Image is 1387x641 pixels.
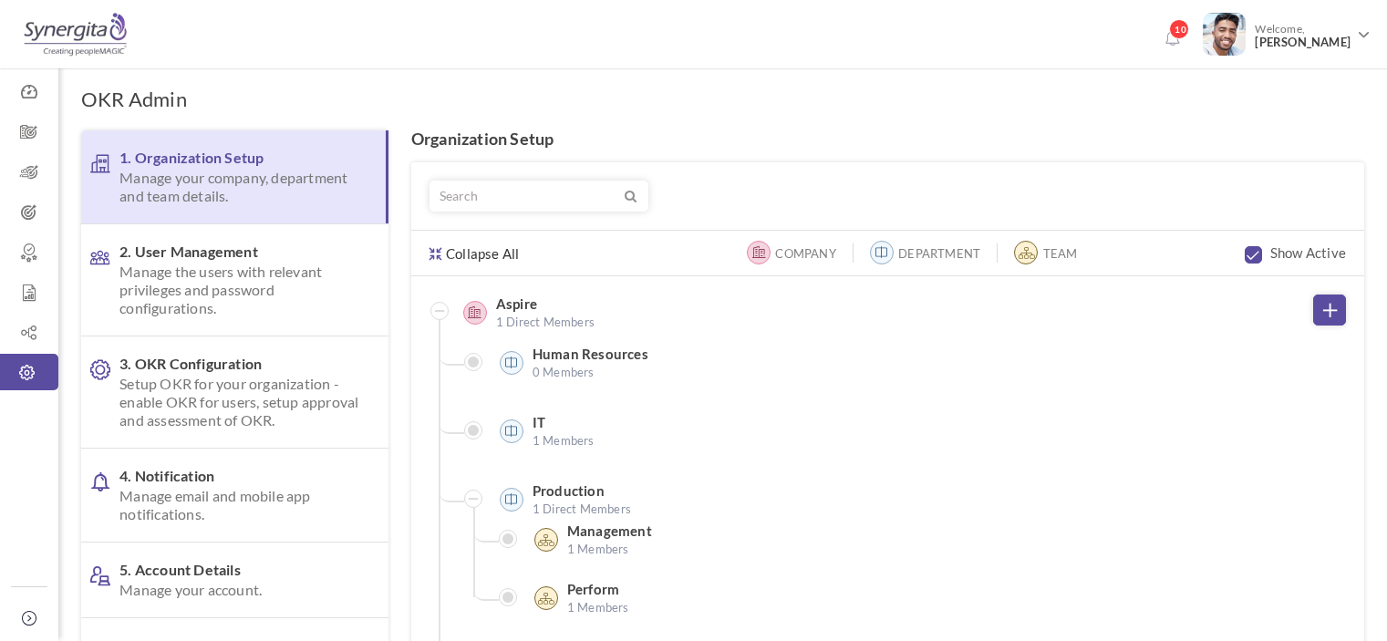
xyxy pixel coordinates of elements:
[567,580,619,598] label: Perform
[1270,243,1346,262] label: Show Active
[119,355,359,429] span: 3. OKR Configuration
[898,244,980,263] label: Department
[533,481,605,500] label: Production
[21,12,129,57] img: Logo
[567,598,629,616] span: 1 Members
[1169,19,1189,39] span: 10
[533,431,595,450] span: 1 Members
[1255,36,1351,49] span: [PERSON_NAME]
[119,263,359,317] span: Manage the users with relevant privileges and password configurations.
[1043,244,1078,263] label: Team
[119,581,359,599] span: Manage your account.
[533,413,545,431] label: IT
[567,540,652,558] span: 1 Members
[119,487,359,523] span: Manage email and mobile app notifications.
[1246,13,1355,58] span: Welcome,
[119,561,359,599] span: 5. Account Details
[567,522,652,540] label: Management
[496,313,595,331] span: 1 Direct Members
[119,149,357,205] span: 1. Organization Setup
[119,375,359,429] span: Setup OKR for your organization - enable OKR for users, setup approval and assessment of OKR.
[1157,24,1186,53] a: Notifications
[119,467,359,523] span: 4. Notification
[430,181,622,211] input: Search
[775,244,835,263] label: Company
[533,363,648,381] span: 0 Members
[496,295,537,313] label: Aspire
[1196,5,1378,58] a: Photo Welcome,[PERSON_NAME]
[533,345,648,363] label: Human Resources
[533,500,631,518] span: 1 Direct Members
[1313,295,1346,326] a: Add
[81,87,187,112] h1: OKR Admin
[119,243,359,317] span: 2. User Management
[430,231,520,263] a: Collapse All
[119,169,357,205] span: Manage your company, department and team details.
[411,130,1364,149] h4: Organization Setup
[1203,13,1246,56] img: Photo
